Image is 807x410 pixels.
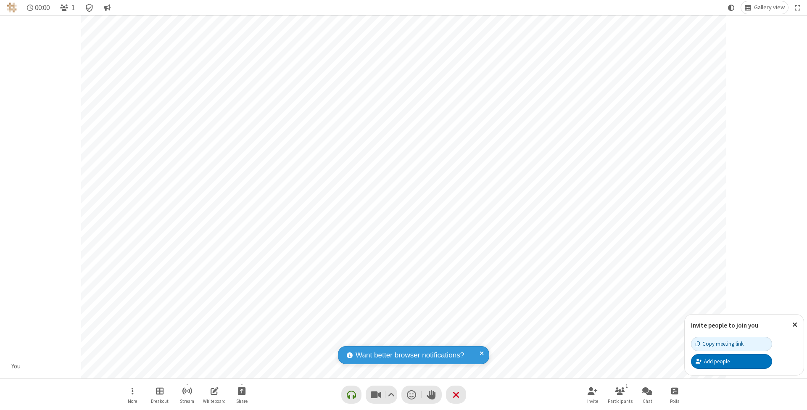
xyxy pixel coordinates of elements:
div: Copy meeting link [696,340,744,348]
span: More [128,399,137,404]
button: Open participant list [56,1,78,14]
button: Invite participants (⌘+Shift+I) [580,383,605,407]
button: Open participant list [607,383,633,407]
button: Add people [691,354,772,368]
button: Conversation [100,1,114,14]
span: Participants [608,399,633,404]
button: Manage Breakout Rooms [147,383,172,407]
img: QA Selenium DO NOT DELETE OR CHANGE [7,3,17,13]
button: End or leave meeting [446,386,466,404]
button: Connect your audio [341,386,361,404]
span: Invite [587,399,598,404]
button: Change layout [741,1,788,14]
button: Open chat [635,383,660,407]
span: Stream [180,399,194,404]
label: Invite people to join you [691,321,758,329]
div: Meeting details Encryption enabled [82,1,98,14]
span: Chat [643,399,652,404]
button: Video setting [385,386,397,404]
span: Want better browser notifications? [356,350,464,361]
span: Polls [670,399,679,404]
span: Share [236,399,248,404]
span: Breakout [151,399,169,404]
div: Timer [24,1,53,14]
button: Using system theme [725,1,738,14]
span: Whiteboard [203,399,226,404]
button: Stop video (⌘+Shift+V) [366,386,397,404]
button: Open poll [662,383,687,407]
span: Gallery view [754,4,785,11]
div: You [8,362,24,371]
button: Fullscreen [791,1,804,14]
button: Copy meeting link [691,337,772,351]
button: Open shared whiteboard [202,383,227,407]
span: 00:00 [35,4,50,12]
button: Close popover [786,315,804,335]
span: 1 [71,4,75,12]
button: Open menu [120,383,145,407]
button: Send a reaction [401,386,422,404]
button: Start streaming [174,383,200,407]
button: Raise hand [422,386,442,404]
div: 1 [623,382,630,390]
button: Start sharing [229,383,254,407]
